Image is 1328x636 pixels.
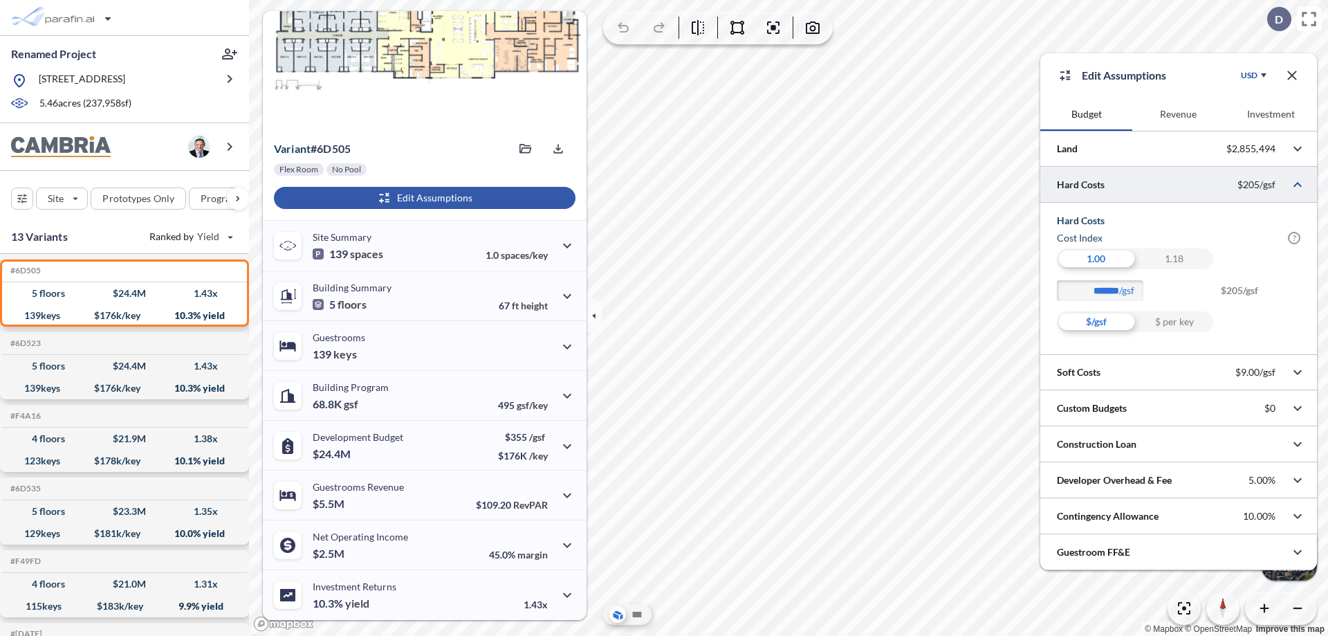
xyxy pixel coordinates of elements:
[529,431,545,443] span: /gsf
[253,616,314,632] a: Mapbox homepage
[1082,67,1166,84] p: Edit Assumptions
[1221,280,1300,311] span: $205/gsf
[274,187,575,209] button: Edit Assumptions
[1243,510,1275,523] p: 10.00%
[313,597,369,610] p: 10.3%
[313,547,347,561] p: $2.5M
[512,300,519,311] span: ft
[345,597,369,610] span: yield
[333,347,357,361] span: keys
[498,399,548,411] p: 495
[498,450,548,462] p: $176K
[1057,545,1130,559] p: Guestroom FF&E
[313,447,353,461] p: $24.4M
[1057,437,1136,451] p: Construction Loan
[609,606,626,623] button: Aerial View
[197,230,220,244] span: Yield
[102,192,174,206] p: Prototypes Only
[138,226,242,248] button: Ranked by Yield
[11,46,96,62] p: Renamed Project
[521,300,548,311] span: height
[11,228,68,245] p: 13 Variants
[8,484,41,493] h5: Click to copy the code
[313,581,396,592] p: Investment Returns
[274,142,351,156] p: # 6d505
[1057,214,1300,228] h5: Hard Costs
[1225,98,1317,131] button: Investment
[39,72,125,89] p: [STREET_ADDRESS]
[1226,143,1275,155] p: $2,855,494
[313,497,347,511] p: $5.5M
[350,247,383,261] span: spaces
[524,599,548,610] p: 1.43x
[517,549,548,561] span: margin
[39,96,131,111] p: 5.46 acres ( 237,958 sf)
[313,247,383,261] p: 139
[313,531,408,543] p: Net Operating Income
[1288,232,1300,244] span: ?
[1057,311,1135,332] div: $/gsf
[338,298,367,311] span: floors
[274,142,311,155] span: Variant
[313,282,391,293] p: Building Summary
[501,249,548,261] span: spaces/key
[1241,70,1257,81] div: USD
[1057,142,1078,156] p: Land
[1132,98,1224,131] button: Revenue
[1264,402,1275,415] p: $0
[1057,473,1172,487] p: Developer Overhead & Fee
[313,381,389,393] p: Building Program
[313,397,358,411] p: 68.8K
[1135,311,1213,332] div: $ per key
[1256,624,1325,634] a: Improve this map
[1235,366,1275,379] p: $9.00/gsf
[313,347,357,361] p: 139
[1145,624,1183,634] a: Mapbox
[313,231,371,243] p: Site Summary
[313,431,403,443] p: Development Budget
[476,499,548,511] p: $109.20
[91,188,186,210] button: Prototypes Only
[1185,624,1252,634] a: OpenStreetMap
[8,556,41,566] h5: Click to copy the code
[486,249,548,261] p: 1.0
[8,266,41,275] h5: Click to copy the code
[1135,248,1213,269] div: 1.18
[313,298,367,311] p: 5
[8,411,41,421] h5: Click to copy the code
[8,338,41,348] h5: Click to copy the code
[1057,248,1135,269] div: 1.00
[513,499,548,511] span: RevPAR
[11,136,111,158] img: BrandImage
[1057,365,1100,379] p: Soft Costs
[499,300,548,311] p: 67
[344,397,358,411] span: gsf
[313,481,404,493] p: Guestrooms Revenue
[1275,13,1283,26] p: D
[498,431,548,443] p: $355
[1119,284,1150,298] label: /gsf
[489,549,548,561] p: 45.0%
[517,399,548,411] span: gsf/key
[48,192,64,206] p: Site
[189,188,264,210] button: Program
[201,192,239,206] p: Program
[279,164,318,175] p: Flex Room
[188,136,210,158] img: user logo
[313,331,365,343] p: Guestrooms
[1248,474,1275,487] p: 5.00%
[629,606,645,623] button: Site Plan
[529,450,548,462] span: /key
[332,164,361,175] p: No Pool
[36,188,88,210] button: Site
[1040,98,1132,131] button: Budget
[1057,509,1159,523] p: Contingency Allowance
[1057,231,1103,245] h6: Cost index
[1057,401,1127,415] p: Custom Budgets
